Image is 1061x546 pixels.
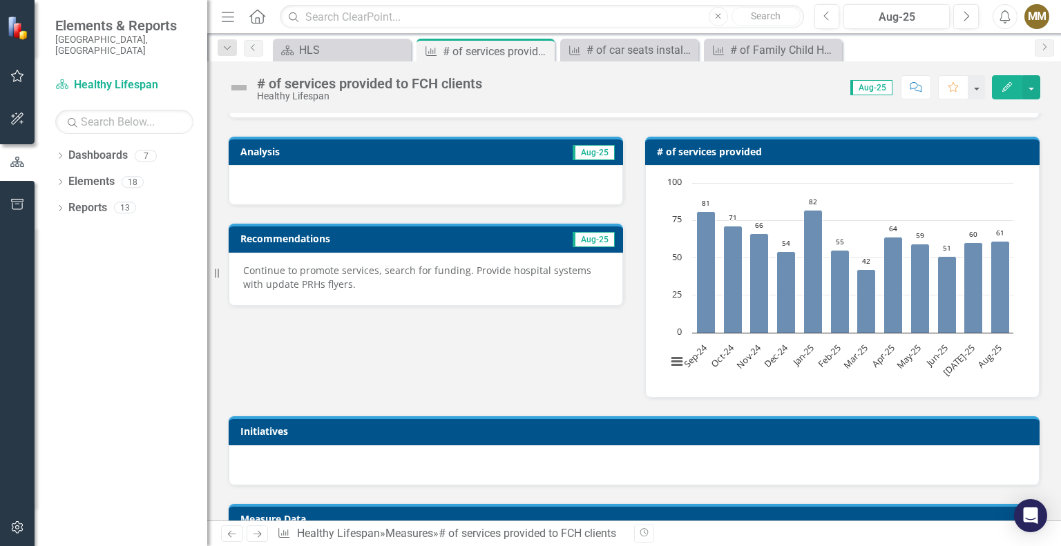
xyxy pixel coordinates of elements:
[672,251,682,263] text: 50
[55,17,193,34] span: Elements & Reports
[122,176,144,188] div: 18
[240,146,419,157] h3: Analysis
[277,526,624,542] div: » »
[697,212,716,333] path: Sep-24, 81. Actual.
[385,527,433,540] a: Measures
[734,342,763,371] text: Nov-24
[732,7,801,26] button: Search
[969,229,977,239] text: 60
[884,237,903,333] path: Apr-25, 64. Actual.
[964,243,983,333] path: Jul-25, 60. Actual.
[761,342,790,371] text: Dec-24
[991,242,1010,333] path: Aug-25, 61. Actual.
[257,76,482,91] div: # of services provided to FCH clients
[894,342,924,371] text: May-25
[848,9,945,26] div: Aug-25
[68,174,115,190] a: Elements
[240,233,493,244] h3: Recommendations
[750,234,769,333] path: Nov-24, 66. Actual.
[1014,499,1047,532] div: Open Intercom Messenger
[707,41,839,59] a: # of Family Child Health (FCH) clients
[660,176,1020,383] svg: Interactive chart
[943,243,951,253] text: 51
[55,34,193,57] small: [GEOGRAPHIC_DATA], [GEOGRAPHIC_DATA]
[660,176,1025,383] div: Chart. Highcharts interactive chart.
[68,200,107,216] a: Reports
[804,211,823,333] path: Jan-25, 82. Actual.
[276,41,408,59] a: HLS
[850,80,892,95] span: Aug-25
[841,342,870,371] text: Mar-25
[672,213,682,225] text: 75
[586,41,695,59] div: # of car seats installed
[831,251,850,333] path: Feb-25, 55. Actual.
[836,237,844,246] text: 55
[299,41,408,59] div: HLS
[240,426,1033,436] h3: Initiatives
[857,270,876,333] path: Mar-25, 42. Actual.
[667,175,682,188] text: 100
[240,514,1033,524] h3: Measure Data
[729,213,737,222] text: 71
[702,198,710,208] text: 81
[940,342,977,378] text: [DATE]-25
[672,288,682,300] text: 25
[938,257,957,333] path: Jun-25, 51. Actual.
[724,226,743,333] path: Oct-24, 71. Actual.
[708,342,736,370] text: Oct-24
[809,197,817,206] text: 82
[730,41,839,59] div: # of Family Child Health (FCH) clients
[789,342,816,369] text: Jan-25
[573,232,615,247] span: Aug-25
[68,148,128,164] a: Dashboards
[297,527,380,540] a: Healthy Lifespan
[777,252,796,333] path: Dec-24, 54. Actual.
[443,43,551,60] div: # of services provided to FCH clients
[228,77,250,99] img: Not Defined
[667,352,687,371] button: View chart menu, Chart
[280,5,803,29] input: Search ClearPoint...
[869,342,897,369] text: Apr-25
[815,342,843,370] text: Feb-25
[862,256,870,266] text: 42
[996,228,1004,237] text: 61
[564,41,695,59] a: # of car seats installed
[681,342,710,371] text: Sep-24
[677,325,682,338] text: 0
[55,77,193,93] a: Healthy Lifespan
[889,224,897,233] text: 64
[843,4,950,29] button: Aug-25
[922,342,950,369] text: Jun-25
[751,10,781,21] span: Search
[55,110,193,134] input: Search Below...
[114,202,136,214] div: 13
[439,527,616,540] div: # of services provided to FCH clients
[243,264,609,291] p: Continue to promote services, search for funding. Provide hospital systems with update PRHs flyers.
[7,16,31,40] img: ClearPoint Strategy
[911,244,930,333] path: May-25, 59. Actual.
[257,91,482,101] div: Healthy Lifespan
[755,220,763,230] text: 66
[135,150,157,162] div: 7
[782,238,790,248] text: 54
[573,145,615,160] span: Aug-25
[1024,4,1049,29] button: MM
[657,146,1033,157] h3: # of services provided
[916,231,924,240] text: 59
[975,342,1004,371] text: Aug-25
